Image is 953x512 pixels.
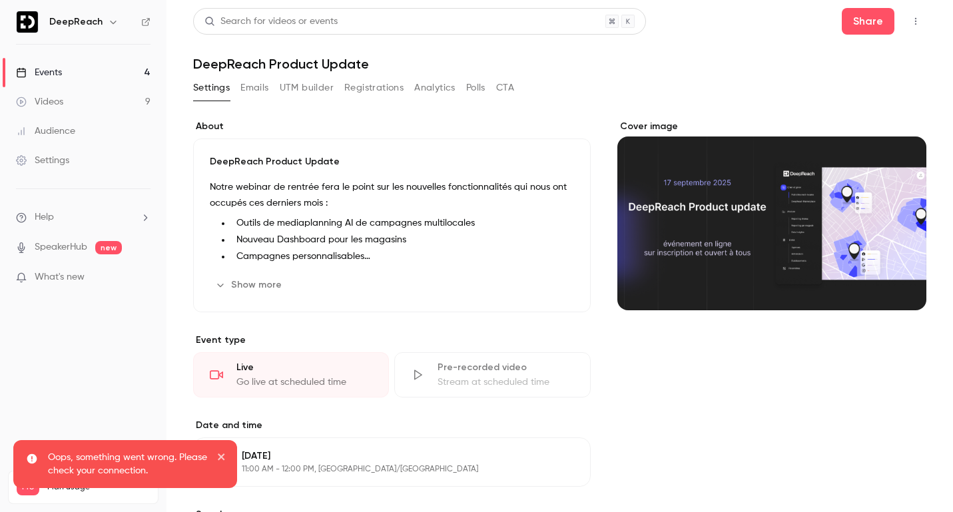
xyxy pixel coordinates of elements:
div: Search for videos or events [204,15,338,29]
div: Audience [16,125,75,138]
button: UTM builder [280,77,334,99]
span: Help [35,210,54,224]
div: LiveGo live at scheduled time [193,352,389,397]
li: help-dropdown-opener [16,210,151,224]
p: 11:00 AM - 12:00 PM, [GEOGRAPHIC_DATA]/[GEOGRAPHIC_DATA] [242,464,520,475]
button: CTA [496,77,514,99]
div: Pre-recorded videoStream at scheduled time [394,352,590,397]
label: Cover image [617,120,926,133]
button: Analytics [414,77,456,99]
label: Date and time [193,419,591,432]
div: Pre-recorded video [438,361,573,374]
h6: DeepReach [49,15,103,29]
li: Outils de mediaplanning AI de campagnes multilocales [231,216,574,230]
label: About [193,120,591,133]
button: Share [842,8,894,35]
button: Show more [210,274,290,296]
section: Cover image [617,120,926,310]
div: Settings [16,154,69,167]
li: Nouveau Dashboard pour les magasins [231,233,574,247]
div: Live [236,361,372,374]
p: DeepReach Product Update [210,155,574,168]
a: SpeakerHub [35,240,87,254]
button: Registrations [344,77,404,99]
div: Go live at scheduled time [236,376,372,389]
p: [DATE] [242,449,520,463]
span: What's new [35,270,85,284]
button: Polls [466,77,485,99]
p: Event type [193,334,591,347]
iframe: Noticeable Trigger [135,272,151,284]
h1: DeepReach Product Update [193,56,926,72]
div: Stream at scheduled time [438,376,573,389]
p: Notre webinar de rentrée fera le point sur les nouvelles fonctionnalités qui nous ont occupés ces... [210,179,574,211]
p: Oops, something went wrong. Please check your connection. [48,451,208,477]
button: Emails [240,77,268,99]
button: Settings [193,77,230,99]
div: Events [16,66,62,79]
li: Campagnes personnalisables [231,250,574,264]
div: Videos [16,95,63,109]
img: DeepReach [17,11,38,33]
span: new [95,241,122,254]
button: close [217,451,226,467]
